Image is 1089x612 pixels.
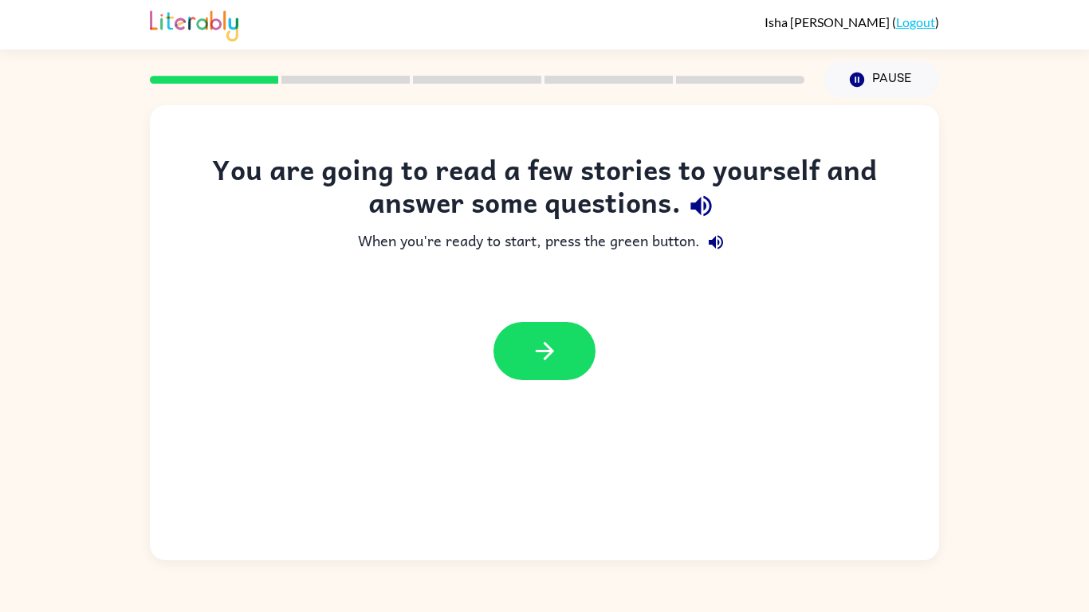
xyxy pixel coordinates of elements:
[765,14,892,29] span: Isha [PERSON_NAME]
[896,14,935,29] a: Logout
[150,6,238,41] img: Literably
[182,153,907,226] div: You are going to read a few stories to yourself and answer some questions.
[765,14,939,29] div: ( )
[824,61,939,98] button: Pause
[182,226,907,258] div: When you're ready to start, press the green button.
